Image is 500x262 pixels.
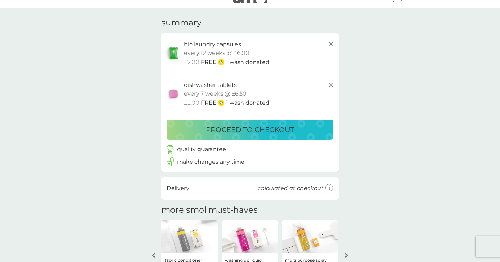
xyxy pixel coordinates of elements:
[161,205,258,215] h2: more smol must-haves
[184,58,199,67] span: £2.00
[161,18,201,28] h3: summary
[167,120,333,140] button: proceed to checkout
[201,98,216,107] span: FREE
[167,184,189,193] p: Delivery
[184,98,199,107] span: £2.00
[184,49,249,58] p: every 12 weeks @ £6.00
[258,184,324,193] p: calculated at checkout
[184,89,247,98] p: every 7 weeks @ £6.50
[201,58,216,67] span: FREE
[177,145,226,154] p: quality guarantee
[177,157,244,166] p: make changes any time
[184,40,241,49] p: bio laundry capsules
[226,58,269,67] p: 1 wash donated
[184,81,237,90] p: dishwasher tablets
[226,98,269,107] p: 1 wash donated
[206,124,294,135] p: proceed to checkout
